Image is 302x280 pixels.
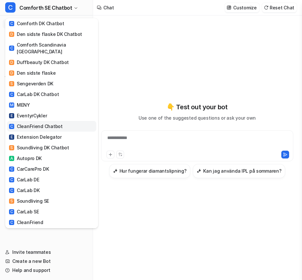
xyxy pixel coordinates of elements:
[9,70,56,76] div: Den sidste flaske
[9,92,14,97] span: C
[9,70,14,76] span: D
[9,41,94,55] div: Comforth Scandinavia [GEOGRAPHIC_DATA]
[9,102,14,108] span: M
[9,124,14,129] span: C
[9,21,14,26] span: C
[9,188,14,193] span: C
[9,60,14,65] span: D
[9,208,39,215] div: CarLab SE
[9,187,39,194] div: CarLab DK
[9,112,47,119] div: EventyrCykler
[9,80,53,87] div: Sengeverden DK
[9,198,49,204] div: Soundliving SE
[5,2,16,13] span: C
[9,220,14,225] span: C
[9,123,63,130] div: CleanFriend Chatbot
[9,102,30,108] div: MENY
[9,59,69,66] div: Duffbeauty DK Chatbot
[9,145,14,150] span: S
[9,20,64,27] div: Comforth DK Chatbot
[9,31,82,38] div: Den sidste flaske DK Chatbot
[9,219,43,226] div: CleanFriend
[9,209,14,214] span: C
[9,155,42,162] div: Autopro DK
[9,91,59,98] div: CarLab DK Chatbot
[19,3,72,12] span: Comforth SE Chatbot
[9,199,14,204] span: S
[9,46,14,51] span: C
[5,18,98,228] div: CComforth SE Chatbot
[9,32,14,37] span: D
[9,135,14,140] span: E
[9,156,14,161] span: A
[9,177,14,182] span: C
[9,176,39,183] div: CarLab DE
[9,166,49,172] div: CarCarePro DK
[9,167,14,172] span: C
[9,81,14,86] span: S
[9,113,14,118] span: E
[9,144,69,151] div: Soundliving DK Chatbot
[9,134,62,140] div: Extension Delegator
